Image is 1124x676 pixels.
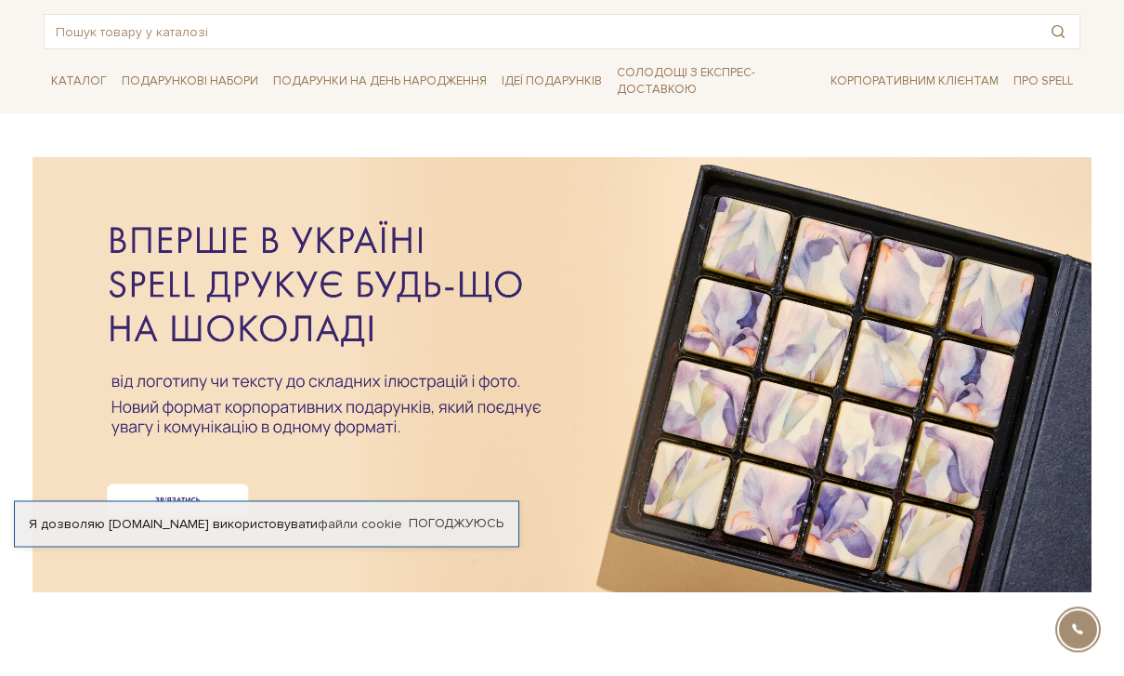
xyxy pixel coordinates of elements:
a: Ідеї подарунків [494,68,609,97]
div: Я дозволяю [DOMAIN_NAME] використовувати [15,516,518,533]
a: Каталог [44,68,114,97]
a: Солодощі з експрес-доставкою [609,58,823,106]
a: Погоджуюсь [409,516,503,533]
a: файли cookie [318,516,402,532]
button: Пошук товару у каталозі [1037,16,1079,49]
a: Подарунки на День народження [266,68,494,97]
a: Про Spell [1006,68,1080,97]
input: Пошук товару у каталозі [45,16,1037,49]
a: Корпоративним клієнтам [823,68,1006,97]
a: Подарункові набори [114,68,266,97]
